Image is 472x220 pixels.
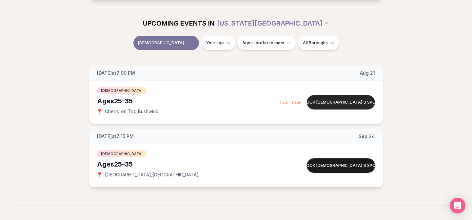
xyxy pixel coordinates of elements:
span: 📍 [97,109,102,114]
span: All Boroughs [303,40,328,46]
button: Book [DEMOGRAPHIC_DATA]'s spot [307,95,375,110]
span: [GEOGRAPHIC_DATA] , [GEOGRAPHIC_DATA] [105,171,199,178]
button: Book [DEMOGRAPHIC_DATA]'s spot [307,158,375,173]
span: [DEMOGRAPHIC_DATA] [97,87,147,94]
button: Ages I prefer to meet [238,36,296,50]
span: Sep 24 [359,133,375,140]
span: Cherry on Top , Bushwick [105,108,158,115]
span: Clear event type filter [187,39,194,47]
div: Open Intercom Messenger [450,198,465,213]
button: All Boroughs [298,36,339,50]
span: 📍 [97,172,102,177]
span: Aug 21 [360,70,375,76]
button: Your age [202,36,235,50]
span: Your age [206,40,224,46]
span: Last few! [280,100,302,105]
span: [DATE] at 7:00 PM [97,70,135,76]
span: [DATE] at 7:15 PM [97,133,134,140]
button: [DEMOGRAPHIC_DATA]Clear event type filter [133,36,199,50]
span: [DEMOGRAPHIC_DATA] [97,150,147,157]
span: [DEMOGRAPHIC_DATA] [138,40,184,46]
div: Ages 25-35 [97,160,282,169]
span: Ages I prefer to meet [242,40,285,46]
span: UPCOMING EVENTS IN [143,19,214,28]
div: Ages 25-35 [97,96,280,106]
button: [US_STATE][GEOGRAPHIC_DATA] [217,16,329,30]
